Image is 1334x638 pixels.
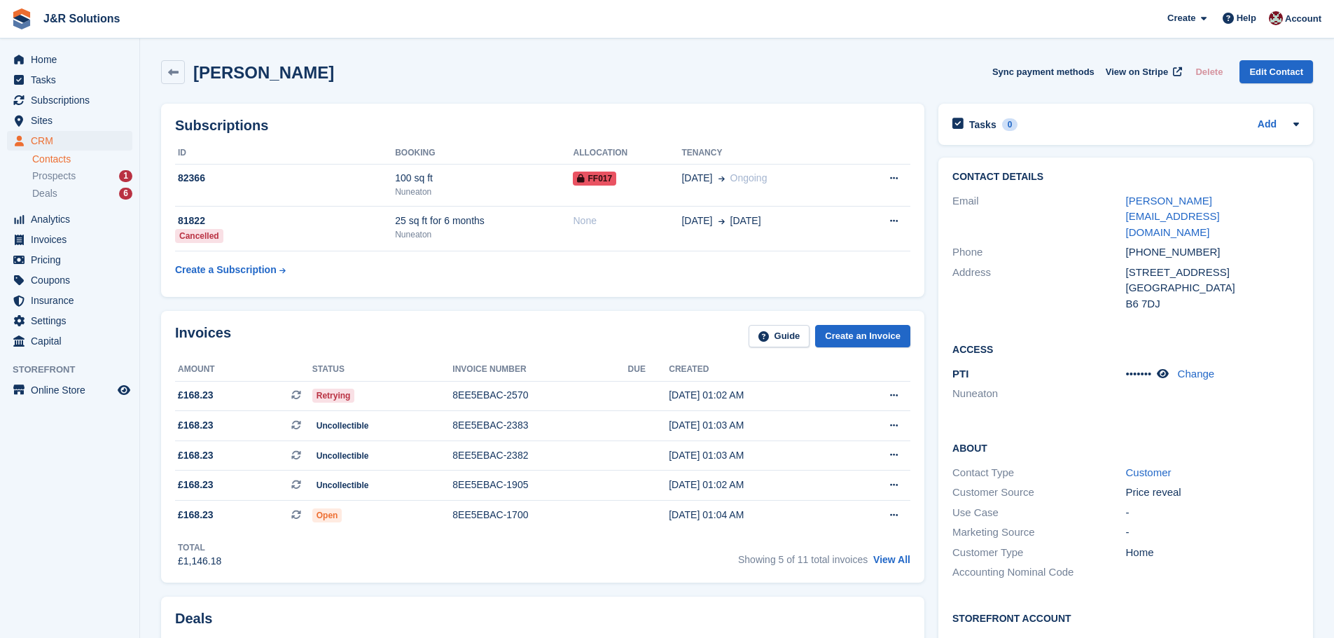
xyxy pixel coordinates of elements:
[669,508,842,522] div: [DATE] 01:04 AM
[31,230,115,249] span: Invoices
[175,171,395,186] div: 82366
[452,478,627,492] div: 8EE5EBAC-1905
[175,263,277,277] div: Create a Subscription
[7,50,132,69] a: menu
[1126,195,1220,238] a: [PERSON_NAME][EMAIL_ADDRESS][DOMAIN_NAME]
[193,63,334,82] h2: [PERSON_NAME]
[681,171,712,186] span: [DATE]
[873,554,910,565] a: View All
[395,171,573,186] div: 100 sq ft
[7,111,132,130] a: menu
[669,478,842,492] div: [DATE] 01:02 AM
[1285,12,1321,26] span: Account
[178,388,214,403] span: £168.23
[178,418,214,433] span: £168.23
[395,214,573,228] div: 25 sq ft for 6 months
[952,441,1299,455] h2: About
[312,449,373,463] span: Uncollectible
[31,111,115,130] span: Sites
[175,359,312,381] th: Amount
[1190,60,1228,83] button: Delete
[31,131,115,151] span: CRM
[952,525,1125,541] div: Marketing Source
[312,389,355,403] span: Retrying
[952,465,1125,481] div: Contact Type
[952,386,1125,402] li: Nuneaton
[178,554,221,569] div: £1,146.18
[952,611,1299,625] h2: Storefront Account
[969,118,996,131] h2: Tasks
[738,554,868,565] span: Showing 5 of 11 total invoices
[31,209,115,229] span: Analytics
[1126,545,1299,561] div: Home
[31,70,115,90] span: Tasks
[175,325,231,348] h2: Invoices
[1106,65,1168,79] span: View on Stripe
[32,186,132,201] a: Deals 6
[452,418,627,433] div: 8EE5EBAC-2383
[7,70,132,90] a: menu
[38,7,125,30] a: J&R Solutions
[681,214,712,228] span: [DATE]
[31,270,115,290] span: Coupons
[175,214,395,228] div: 81822
[175,257,286,283] a: Create a Subscription
[175,229,223,243] div: Cancelled
[749,325,810,348] a: Guide
[1126,525,1299,541] div: -
[573,172,616,186] span: FF017
[178,541,221,554] div: Total
[1258,117,1277,133] a: Add
[669,448,842,463] div: [DATE] 01:03 AM
[952,485,1125,501] div: Customer Source
[178,478,214,492] span: £168.23
[992,60,1095,83] button: Sync payment methods
[7,331,132,351] a: menu
[31,50,115,69] span: Home
[31,250,115,270] span: Pricing
[1002,118,1018,131] div: 0
[452,448,627,463] div: 8EE5EBAC-2382
[952,172,1299,183] h2: Contact Details
[312,508,342,522] span: Open
[1126,368,1152,380] span: •••••••
[312,419,373,433] span: Uncollectible
[573,142,681,165] th: Allocation
[395,228,573,241] div: Nuneaton
[7,270,132,290] a: menu
[952,244,1125,261] div: Phone
[730,214,761,228] span: [DATE]
[628,359,669,381] th: Due
[730,172,767,183] span: Ongoing
[32,169,132,183] a: Prospects 1
[952,368,968,380] span: PTI
[952,545,1125,561] div: Customer Type
[7,291,132,310] a: menu
[1126,280,1299,296] div: [GEOGRAPHIC_DATA]
[1178,368,1215,380] a: Change
[669,388,842,403] div: [DATE] 01:02 AM
[7,230,132,249] a: menu
[1167,11,1195,25] span: Create
[669,359,842,381] th: Created
[119,188,132,200] div: 6
[452,508,627,522] div: 8EE5EBAC-1700
[952,505,1125,521] div: Use Case
[669,418,842,433] div: [DATE] 01:03 AM
[11,8,32,29] img: stora-icon-8386f47178a22dfd0bd8f6a31ec36ba5ce8667c1dd55bd0f319d3a0aa187defe.svg
[7,311,132,331] a: menu
[7,380,132,400] a: menu
[175,611,212,627] h2: Deals
[7,209,132,229] a: menu
[32,187,57,200] span: Deals
[1237,11,1256,25] span: Help
[815,325,910,348] a: Create an Invoice
[116,382,132,398] a: Preview store
[1126,244,1299,261] div: [PHONE_NUMBER]
[178,448,214,463] span: £168.23
[1100,60,1185,83] a: View on Stripe
[13,363,139,377] span: Storefront
[7,250,132,270] a: menu
[1126,296,1299,312] div: B6 7DJ
[31,380,115,400] span: Online Store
